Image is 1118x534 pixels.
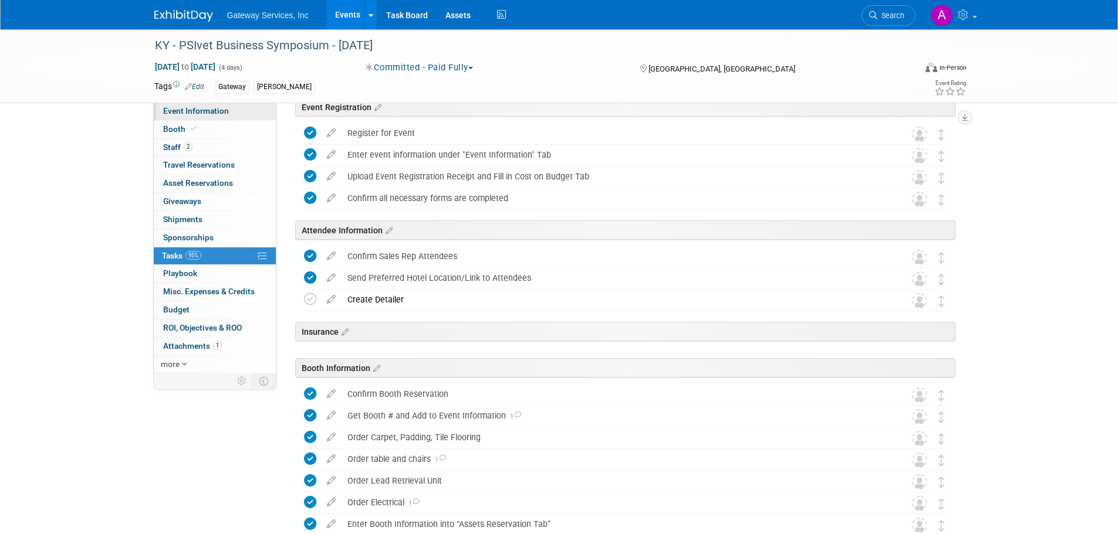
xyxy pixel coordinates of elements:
[163,106,229,115] span: Event Information
[321,389,342,399] a: edit
[163,341,222,351] span: Attachments
[912,192,927,207] img: Unassigned
[321,251,342,261] a: edit
[321,171,342,182] a: edit
[154,265,276,283] a: Playbook
[163,287,255,296] span: Misc. Expenses & Credits
[648,64,795,73] span: [GEOGRAPHIC_DATA], [GEOGRAPHIC_DATA]
[321,294,342,305] a: edit
[912,453,927,468] img: Unassigned
[342,384,889,404] div: Confirm Booth Reservation
[912,148,927,164] img: Unassigned
[938,498,944,509] i: Move task
[342,188,889,208] div: Confirm all necessary forms are completed
[154,103,276,120] a: Event Information
[938,520,944,531] i: Move task
[938,390,944,401] i: Move task
[154,80,204,94] td: Tags
[342,166,889,186] div: Upload Event Registration Receipt and Fill in Cost on Budget Tab
[191,125,197,132] i: Booth reservation complete
[342,123,889,143] div: Register for Event
[912,127,927,142] img: Unassigned
[342,145,889,165] div: Enter event information under "Event Information" Tab
[912,387,927,403] img: Unassigned
[295,220,955,240] div: Attendee Information
[180,62,191,72] span: to
[912,496,927,511] img: Unassigned
[163,323,242,332] span: ROI, Objectives & ROO
[342,406,889,426] div: Get Booth # and Add to Event Information
[163,268,197,278] span: Playbook
[154,229,276,247] a: Sponsorships
[163,196,201,206] span: Giveaways
[154,175,276,192] a: Asset Reservations
[938,274,944,285] i: Move task
[321,475,342,486] a: edit
[161,359,180,369] span: more
[931,4,953,26] img: Alyson Evans
[404,499,420,507] span: 1
[370,362,380,373] a: Edit sections
[295,322,955,341] div: Insurance
[321,193,342,203] a: edit
[154,283,276,301] a: Misc. Expenses & Credits
[154,338,276,355] a: Attachments1
[383,224,393,236] a: Edit sections
[912,170,927,185] img: Unassigned
[154,121,276,138] a: Booth
[877,11,904,20] span: Search
[154,193,276,210] a: Giveaways
[154,157,276,174] a: Travel Reservations
[342,246,889,266] div: Confirm Sales Rep Attendees
[163,305,190,314] span: Budget
[163,178,233,188] span: Asset Reservations
[912,431,927,446] img: Unassigned
[321,410,342,421] a: edit
[431,456,446,464] span: 1
[912,293,927,308] img: Unassigned
[154,10,213,22] img: ExhibitDay
[938,433,944,444] i: Move task
[862,5,916,26] a: Search
[151,35,898,56] div: KY - PSIvet Business Symposium - [DATE]
[154,211,276,229] a: Shipments
[342,514,889,534] div: Enter Booth Information into “Assets Reservation Tab”
[938,194,944,205] i: Move task
[232,373,252,389] td: Personalize Event Tab Strip
[295,97,955,117] div: Event Registration
[163,160,235,169] span: Travel Reservations
[342,290,889,309] div: Create Detailer
[321,128,342,138] a: edit
[185,83,204,91] a: Edit
[215,81,249,93] div: Gateway
[295,358,955,377] div: Booth Information
[154,301,276,319] a: Budget
[162,251,201,260] span: Tasks
[938,151,944,162] i: Move task
[938,129,944,140] i: Move task
[912,409,927,424] img: Unassigned
[912,250,927,265] img: Unassigned
[938,411,944,423] i: Move task
[912,474,927,489] img: Unassigned
[371,101,381,113] a: Edit sections
[252,373,276,389] td: Toggle Event Tabs
[154,62,216,72] span: [DATE] [DATE]
[912,271,927,287] img: Unassigned
[342,427,889,447] div: Order Carpet, Padding, Tile Flooring
[321,519,342,529] a: edit
[154,356,276,373] a: more
[154,139,276,157] a: Staff2
[362,62,478,74] button: Committed - Paid Fully
[506,413,521,420] span: 1
[213,341,222,350] span: 1
[938,172,944,183] i: Move task
[342,449,889,469] div: Order table and chairs
[321,432,342,443] a: edit
[342,492,889,512] div: Order Electrical
[227,11,309,20] span: Gateway Services, Inc
[163,142,192,152] span: Staff
[254,81,315,93] div: [PERSON_NAME]
[154,319,276,337] a: ROI, Objectives & ROO
[163,124,199,134] span: Booth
